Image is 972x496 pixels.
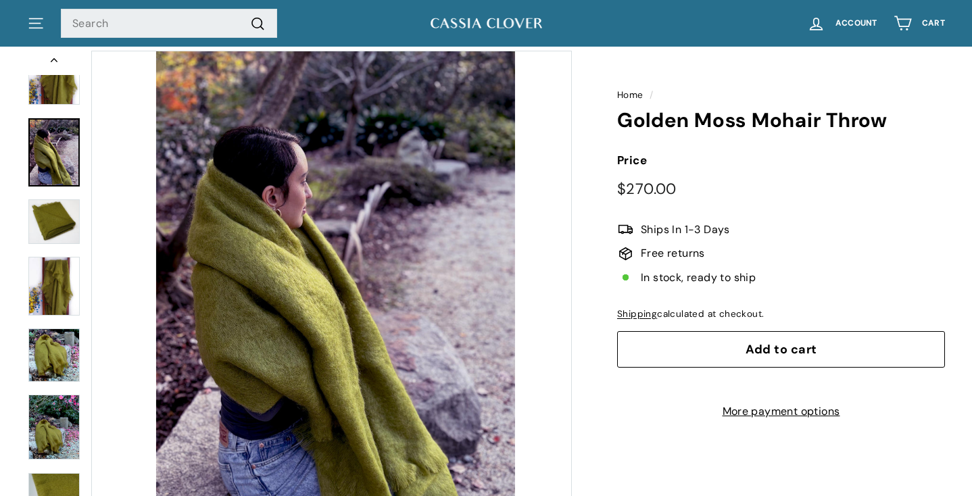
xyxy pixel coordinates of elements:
span: Free returns [641,245,705,262]
span: Cart [922,19,945,28]
a: Shipping [617,308,657,320]
div: calculated at checkout. [617,307,945,322]
h1: Golden Moss Mohair Throw [617,109,945,132]
img: Golden Moss Mohair Throw [28,199,80,244]
img: Golden Moss Mohair Throw [28,395,80,460]
a: Golden Moss Mohair Throw [28,118,80,187]
span: $270.00 [617,179,677,199]
a: Cart [885,3,953,43]
a: Home [617,89,643,101]
img: Golden Moss Mohair Throw [28,328,80,381]
a: Account [799,3,885,43]
span: Account [835,19,877,28]
button: Add to cart [617,331,945,368]
span: Add to cart [746,341,817,357]
span: / [646,89,656,101]
span: In stock, ready to ship [641,269,756,287]
a: More payment options [617,403,945,420]
img: Golden Moss Mohair Throw [28,257,80,316]
nav: breadcrumbs [617,88,945,103]
label: Price [617,151,945,170]
span: Ships In 1-3 Days [641,221,730,239]
input: Search [61,9,277,39]
button: Previous [27,51,81,75]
